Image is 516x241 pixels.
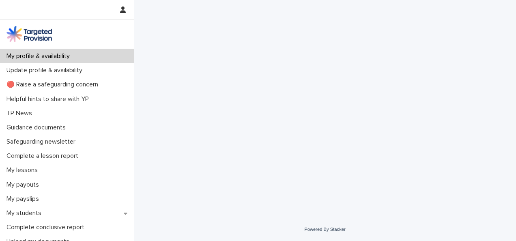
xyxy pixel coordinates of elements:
[304,227,345,232] a: Powered By Stacker
[3,166,44,174] p: My lessons
[3,195,45,203] p: My payslips
[3,81,105,88] p: 🔴 Raise a safeguarding concern
[3,110,39,117] p: TP News
[3,209,48,217] p: My students
[3,224,91,231] p: Complete conclusive report
[3,52,76,60] p: My profile & availability
[3,138,82,146] p: Safeguarding newsletter
[3,124,72,131] p: Guidance documents
[3,95,95,103] p: Helpful hints to share with YP
[3,152,85,160] p: Complete a lesson report
[6,26,52,42] img: M5nRWzHhSzIhMunXDL62
[3,181,45,189] p: My payouts
[3,67,89,74] p: Update profile & availability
